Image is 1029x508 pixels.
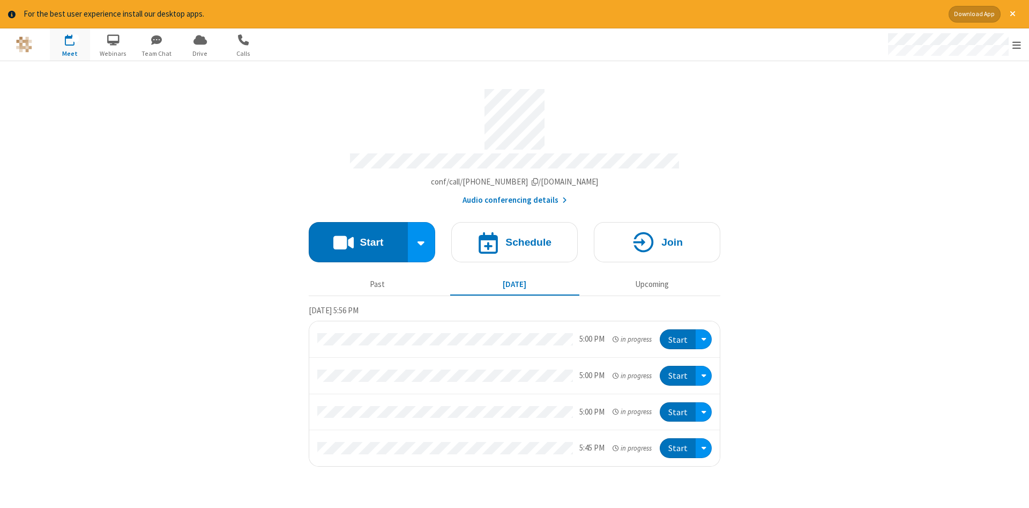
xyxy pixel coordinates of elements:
[660,366,696,386] button: Start
[137,49,177,58] span: Team Chat
[50,49,90,58] span: Meet
[579,370,605,382] div: 5:00 PM
[613,407,652,417] em: in progress
[949,6,1001,23] button: Download App
[660,329,696,349] button: Start
[72,34,79,42] div: 4
[450,275,579,295] button: [DATE]
[223,49,264,58] span: Calls
[579,333,605,345] div: 5:00 PM
[613,334,652,344] em: in progress
[16,36,32,53] img: QA Selenium DO NOT DELETE OR CHANGE
[360,237,383,247] h4: Start
[431,176,599,187] span: Copy my meeting room link
[431,176,599,188] button: Copy my meeting room linkCopy my meeting room link
[594,222,720,262] button: Join
[408,222,436,262] div: Start conference options
[613,443,652,453] em: in progress
[451,222,578,262] button: Schedule
[696,402,712,422] div: Open menu
[660,438,696,458] button: Start
[579,406,605,418] div: 5:00 PM
[1004,6,1021,23] button: Close alert
[309,81,720,206] section: Account details
[696,438,712,458] div: Open menu
[661,237,683,247] h4: Join
[309,305,359,315] span: [DATE] 5:56 PM
[660,402,696,422] button: Start
[93,49,133,58] span: Webinars
[505,237,551,247] h4: Schedule
[24,8,941,20] div: For the best user experience install our desktop apps.
[587,275,717,295] button: Upcoming
[309,304,720,467] section: Today's Meetings
[313,275,442,295] button: Past
[4,28,44,61] button: Logo
[696,329,712,349] div: Open menu
[878,28,1029,61] div: Open menu
[309,222,408,262] button: Start
[579,442,605,454] div: 5:45 PM
[696,366,712,386] div: Open menu
[180,49,220,58] span: Drive
[463,194,567,207] button: Audio conferencing details
[613,371,652,381] em: in progress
